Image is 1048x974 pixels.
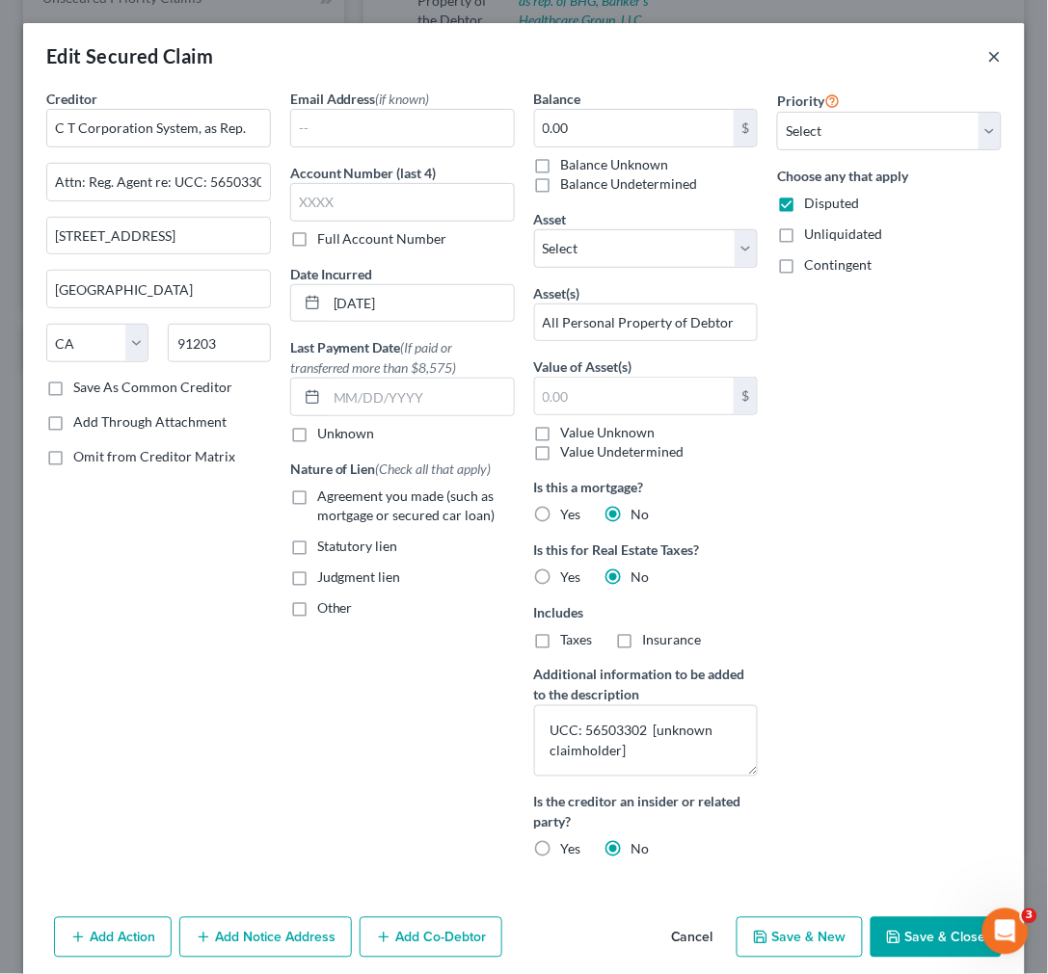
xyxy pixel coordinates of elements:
button: Add Co-Debtor [360,917,502,958]
label: Full Account Number [317,229,447,249]
label: Balance Undetermined [561,174,698,194]
span: (if known) [376,91,430,107]
label: Balance [534,89,581,109]
span: Contingent [804,256,872,273]
button: Save & New [737,917,863,958]
span: Insurance [643,631,702,647]
input: MM/DD/YYYY [327,379,514,415]
div: Edit Secured Claim [46,42,213,69]
input: Specify... [535,304,758,341]
button: × [988,44,1002,67]
span: Yes [561,568,581,585]
input: Search creditor by name... [46,109,271,147]
span: No [631,841,650,857]
label: Is this a mortgage? [534,477,759,497]
label: Choose any that apply [777,166,1002,186]
label: Account Number (last 4) [290,163,437,183]
input: XXXX [290,183,515,222]
span: 3 [1022,908,1037,924]
label: Value Unknown [561,423,656,442]
label: Nature of Lien [290,459,492,479]
div: $ [734,110,757,146]
span: Unliquidated [804,225,882,242]
label: Includes [534,602,759,622]
label: Last Payment Date [290,337,515,378]
input: 0.00 [535,378,735,414]
label: Date Incurred [290,264,373,284]
span: Taxes [561,631,593,647]
button: Save & Close [871,917,1002,958]
span: Other [317,599,353,616]
label: Additional information to be added to the description [534,665,759,705]
span: Asset [534,211,567,227]
input: -- [291,110,514,146]
div: $ [734,378,757,414]
span: Judgment lien [317,568,401,585]
label: Is the creditor an insider or related party? [534,792,759,832]
span: Statutory lien [317,538,398,554]
input: MM/DD/YYYY [327,285,514,322]
label: Email Address [290,89,430,109]
span: Yes [561,506,581,522]
button: Add Action [54,917,172,958]
label: Save As Common Creditor [73,378,232,397]
label: Value of Asset(s) [534,356,632,377]
span: (Check all that apply) [376,461,492,477]
label: Balance Unknown [561,155,669,174]
span: Creditor [46,91,97,107]
input: Enter address... [47,164,270,200]
iframe: Intercom live chat [982,908,1029,955]
label: Asset(s) [534,283,580,303]
input: Enter city... [47,271,270,307]
span: Disputed [804,195,859,211]
span: No [631,568,650,585]
button: Add Notice Address [179,917,352,958]
button: Cancel [656,919,729,958]
span: Agreement you made (such as mortgage or secured car loan) [317,487,496,523]
label: Is this for Real Estate Taxes? [534,540,759,560]
label: Unknown [317,424,375,443]
input: Enter zip... [168,324,270,362]
label: Value Undetermined [561,442,685,461]
span: Omit from Creditor Matrix [73,448,235,464]
span: Yes [561,841,581,857]
label: Priority [777,89,840,112]
input: Apt, Suite, etc... [47,218,270,254]
span: No [631,506,650,522]
input: 0.00 [535,110,735,146]
label: Add Through Attachment [73,412,227,432]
